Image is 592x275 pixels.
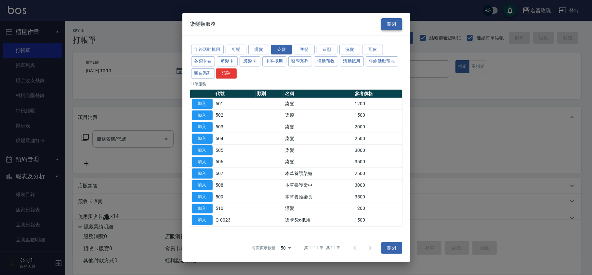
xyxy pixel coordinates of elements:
[353,90,402,98] th: 參考價格
[353,133,402,144] td: 2500
[353,203,402,214] td: 1200
[381,242,402,254] button: 關閉
[353,168,402,180] td: 2500
[191,44,224,54] button: 年終活動抵用
[192,180,213,190] button: 加入
[214,109,256,121] td: 502
[192,157,213,167] button: 加入
[192,168,213,179] button: 加入
[192,110,213,120] button: 加入
[294,44,315,54] button: 護髮
[214,121,256,133] td: 503
[288,56,312,66] button: 醫學系列
[340,56,364,66] button: 活動抵用
[283,90,353,98] th: 名稱
[226,44,246,54] button: 剪髮
[317,44,337,54] button: 造型
[271,44,292,54] button: 染髮
[283,191,353,203] td: 本草養護染長
[262,56,286,66] button: 卡卷抵用
[240,56,260,66] button: 護髮卡
[339,44,360,54] button: 洗髮
[353,156,402,168] td: 3500
[353,98,402,109] td: 1200
[283,214,353,226] td: 染卡5次抵用
[283,144,353,156] td: 染髮
[214,133,256,144] td: 504
[283,133,353,144] td: 染髮
[283,168,353,180] td: 本草養護染短
[366,56,398,66] button: 年終活動預收
[283,203,353,214] td: 漂髮
[314,56,338,66] button: 活動預收
[192,99,213,109] button: 加入
[190,21,216,27] span: 染髮類服務
[304,245,340,251] p: 第 1–11 筆 共 11 筆
[283,98,353,109] td: 染髮
[191,68,215,79] button: 頭皮系列
[362,44,383,54] button: 瓦皮
[353,144,402,156] td: 3000
[192,134,213,144] button: 加入
[214,203,256,214] td: 510
[252,245,275,251] p: 每頁顯示數量
[214,98,256,109] td: 501
[214,179,256,191] td: 508
[217,56,238,66] button: 剪髮卡
[214,144,256,156] td: 505
[214,168,256,180] td: 507
[248,44,269,54] button: 燙髮
[192,122,213,132] button: 加入
[214,156,256,168] td: 506
[278,239,294,257] div: 50
[191,56,215,66] button: 各類卡卷
[283,121,353,133] td: 染髮
[353,191,402,203] td: 3500
[192,192,213,202] button: 加入
[283,179,353,191] td: 本草養護染中
[214,191,256,203] td: 509
[214,214,256,226] td: Q-0023
[283,156,353,168] td: 染髮
[353,109,402,121] td: 1500
[192,203,213,213] button: 加入
[192,215,213,225] button: 加入
[216,68,237,79] button: 清除
[381,18,402,30] button: 關閉
[353,121,402,133] td: 2000
[353,214,402,226] td: 1500
[283,109,353,121] td: 染髮
[214,90,256,98] th: 代號
[192,145,213,155] button: 加入
[353,179,402,191] td: 3000
[190,81,402,87] p: 11 筆服務
[256,90,284,98] th: 類別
